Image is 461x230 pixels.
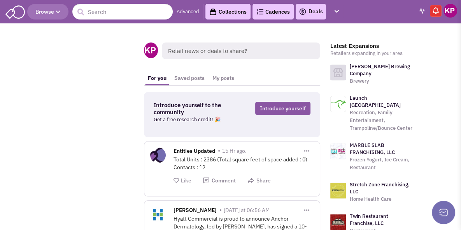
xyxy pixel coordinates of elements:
[174,156,314,171] div: Total Units : 2386 (Total square feet of space added : 0) Contacts : 12
[330,50,414,57] p: Retailers expanding in your area
[162,42,320,59] span: Retail news or deals to share?
[350,142,395,156] a: MARBLE SLAB FRANCHISING, LLC
[174,177,191,184] button: Like
[330,96,346,112] img: logo
[330,65,346,80] img: logo
[224,207,270,214] span: [DATE] at 06:56 AM
[256,9,263,14] img: Cadences_logo.png
[144,71,170,85] a: For you
[350,95,401,108] a: Launch [GEOGRAPHIC_DATA]
[203,177,236,184] button: Comment
[72,4,173,19] input: Search
[330,143,346,159] img: logo
[299,7,307,16] img: icon-deals.svg
[174,147,215,156] span: Entities Updated
[350,195,414,203] p: Home Health Care
[252,4,294,19] a: Cadences
[177,8,199,16] a: Advanced
[181,177,191,184] span: Like
[209,8,217,16] img: icon-collection-lavender-black.svg
[174,207,217,216] span: [PERSON_NAME]
[255,102,310,115] a: Introduce yourself
[5,4,25,19] img: SmartAdmin
[35,8,60,15] span: Browse
[170,71,209,85] a: Saved posts
[350,213,388,226] a: Twin Restaurant Franchise, LLC
[154,116,241,124] p: Get a free research credit! 🎉
[330,183,346,198] img: logo
[350,77,414,85] p: Brewery
[247,177,271,184] button: Share
[350,181,410,195] a: Stretch Zone Franchising, LLC
[222,147,247,154] span: 15 Hr ago.
[330,214,346,230] img: logo
[27,4,68,19] button: Browse
[330,42,414,50] h3: Latest Expansions
[209,71,238,85] a: My posts
[154,102,241,116] h3: Introduce yourself to the community
[350,109,414,132] p: Recreation, Family Entertainment, Trampoline/Bounce Center
[443,4,457,18] img: Keypoint Partners
[299,7,323,16] a: Deals
[205,4,251,19] a: Collections
[350,63,410,77] a: [PERSON_NAME] Brewing Company
[350,156,414,172] p: Frozen Yogurt, Ice Cream, Restaurant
